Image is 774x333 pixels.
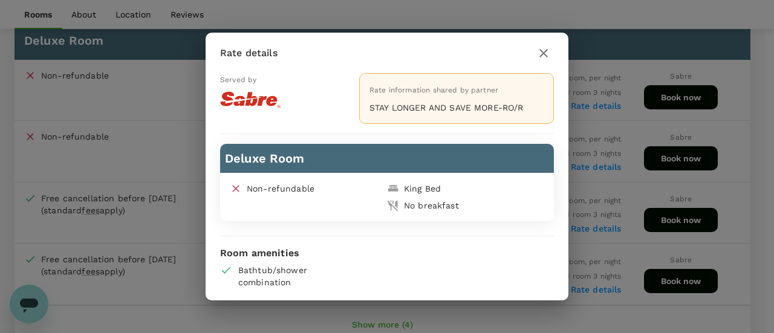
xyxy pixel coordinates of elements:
[369,86,498,94] span: Rate information shared by partner
[220,91,281,108] img: 100-rate-logo
[404,183,441,195] div: King Bed
[247,183,314,195] p: Non-refundable
[220,46,278,60] p: Rate details
[225,149,549,168] h6: Deluxe Room
[220,76,256,84] span: Served by
[238,265,307,287] span: Bathtub/shower combination
[220,246,554,260] p: Room amenities
[369,102,544,114] p: STAY LONGER AND SAVE MORE-RO/R
[404,199,459,212] div: No breakfast
[387,183,399,195] img: king-bed-icon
